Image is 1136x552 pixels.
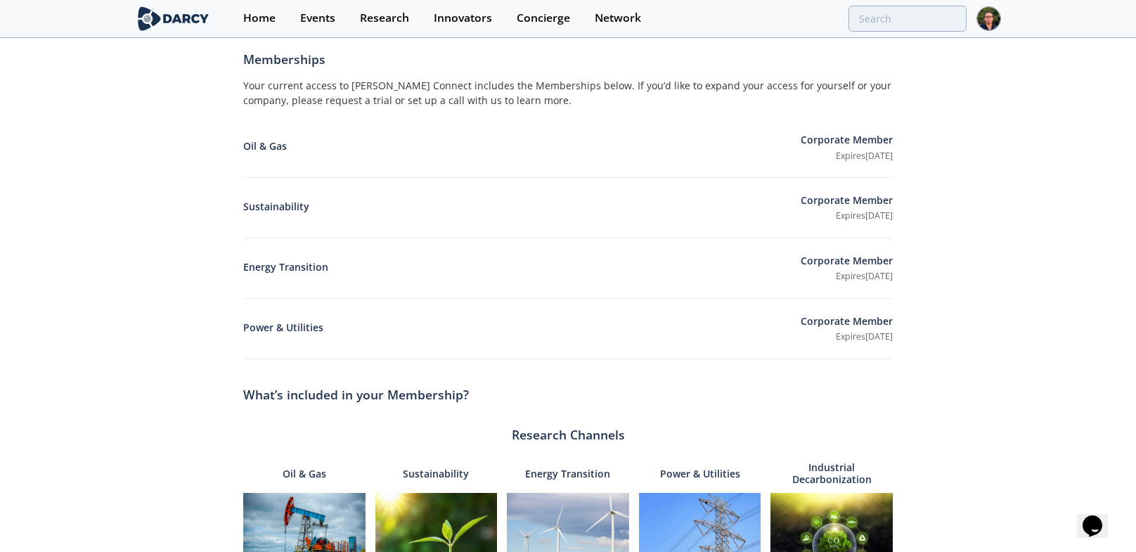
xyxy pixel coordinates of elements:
[243,50,893,78] h1: Memberships
[801,193,893,210] p: Corporate Member
[360,13,409,24] div: Research
[801,314,893,331] p: Corporate Member
[525,458,610,488] p: Energy Transition
[403,458,469,488] p: Sustainability
[243,139,801,156] p: Oil & Gas
[801,330,893,343] p: Expires [DATE]
[770,458,893,488] p: Industrial Decarbonization
[243,259,801,277] p: Energy Transition
[434,13,492,24] div: Innovators
[976,6,1001,31] img: Profile
[595,13,641,24] div: Network
[801,253,893,271] p: Corporate Member
[243,13,276,24] div: Home
[283,458,326,488] p: Oil & Gas
[243,320,801,338] p: Power & Utilities
[243,199,801,217] p: Sustainability
[660,458,740,488] p: Power & Utilities
[135,6,212,31] img: logo-wide.svg
[801,270,893,283] p: Expires [DATE]
[300,13,335,24] div: Events
[848,6,967,32] input: Advanced Search
[243,379,893,411] div: What’s included in your Membership?
[243,425,893,444] div: Research Channels
[243,78,893,117] div: Your current access to [PERSON_NAME] Connect includes the Memberships below. If you’d like to exp...
[1077,496,1122,538] iframe: chat widget
[801,150,893,162] p: Expires [DATE]
[801,132,893,150] p: Corporate Member
[517,13,570,24] div: Concierge
[801,210,893,222] p: Expires [DATE]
